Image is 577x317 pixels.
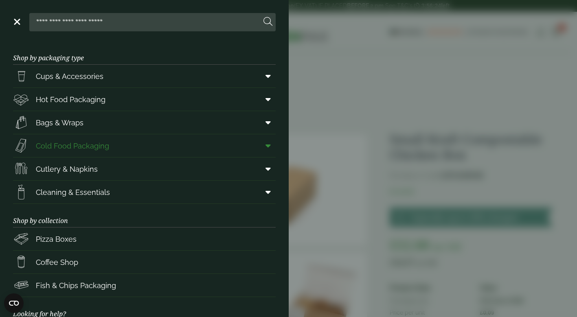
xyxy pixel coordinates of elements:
[13,157,276,180] a: Cutlery & Napkins
[13,231,29,247] img: Pizza_boxes.svg
[36,71,103,82] span: Cups & Accessories
[13,138,29,154] img: Sandwich_box.svg
[13,88,276,111] a: Hot Food Packaging
[13,41,276,65] h3: Shop by packaging type
[36,280,116,291] span: Fish & Chips Packaging
[36,234,77,245] span: Pizza Boxes
[13,111,276,134] a: Bags & Wraps
[13,251,276,273] a: Coffee Shop
[13,91,29,107] img: Deli_box.svg
[4,293,24,313] button: Open CMP widget
[36,257,78,268] span: Coffee Shop
[13,204,276,227] h3: Shop by collection
[36,187,110,198] span: Cleaning & Essentials
[36,117,83,128] span: Bags & Wraps
[13,277,29,293] img: FishNchip_box.svg
[36,140,109,151] span: Cold Food Packaging
[13,161,29,177] img: Cutlery.svg
[13,68,29,84] img: PintNhalf_cup.svg
[13,274,276,297] a: Fish & Chips Packaging
[13,181,276,203] a: Cleaning & Essentials
[13,65,276,87] a: Cups & Accessories
[13,184,29,200] img: open-wipe.svg
[13,114,29,131] img: Paper_carriers.svg
[13,254,29,270] img: HotDrink_paperCup.svg
[36,94,105,105] span: Hot Food Packaging
[36,164,98,175] span: Cutlery & Napkins
[13,227,276,250] a: Pizza Boxes
[13,134,276,157] a: Cold Food Packaging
